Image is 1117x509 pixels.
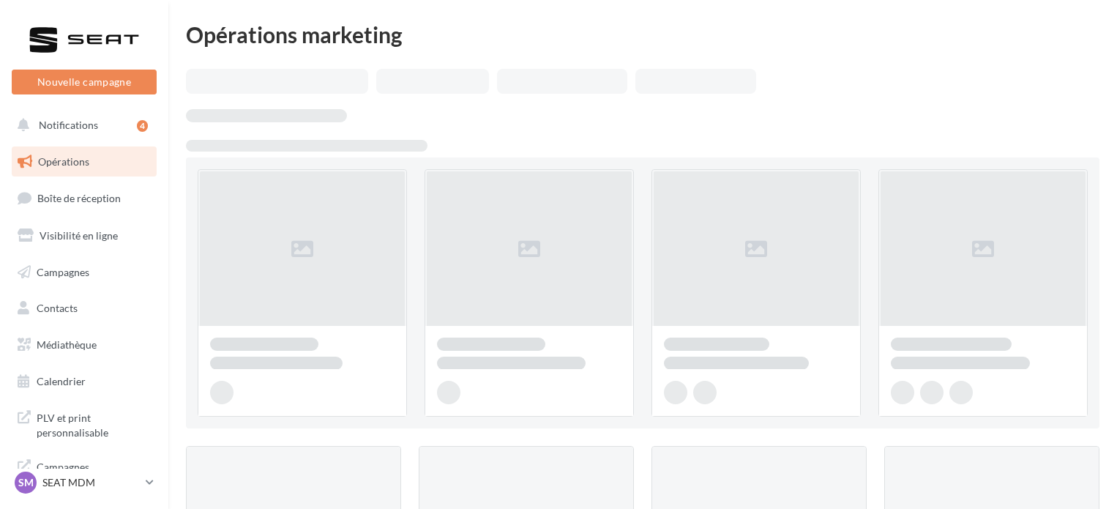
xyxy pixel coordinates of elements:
div: Opérations marketing [186,23,1099,45]
a: Boîte de réception [9,182,160,214]
span: SM [18,475,34,490]
a: PLV et print personnalisable [9,402,160,445]
span: Notifications [39,119,98,131]
span: Visibilité en ligne [40,229,118,242]
a: Campagnes [9,257,160,288]
span: Boîte de réception [37,192,121,204]
button: Nouvelle campagne [12,70,157,94]
button: Notifications 4 [9,110,154,141]
div: 4 [137,120,148,132]
a: SM SEAT MDM [12,469,157,497]
span: Calendrier [37,375,86,387]
p: SEAT MDM [42,475,140,490]
span: Opérations [38,155,89,168]
a: Campagnes DataOnDemand [9,451,160,494]
a: Contacts [9,293,160,324]
span: Contacts [37,302,78,314]
span: PLV et print personnalisable [37,408,151,439]
span: Campagnes [37,265,89,278]
a: Médiathèque [9,330,160,360]
a: Opérations [9,146,160,177]
span: Médiathèque [37,338,97,351]
span: Campagnes DataOnDemand [37,457,151,488]
a: Calendrier [9,366,160,397]
a: Visibilité en ligne [9,220,160,251]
